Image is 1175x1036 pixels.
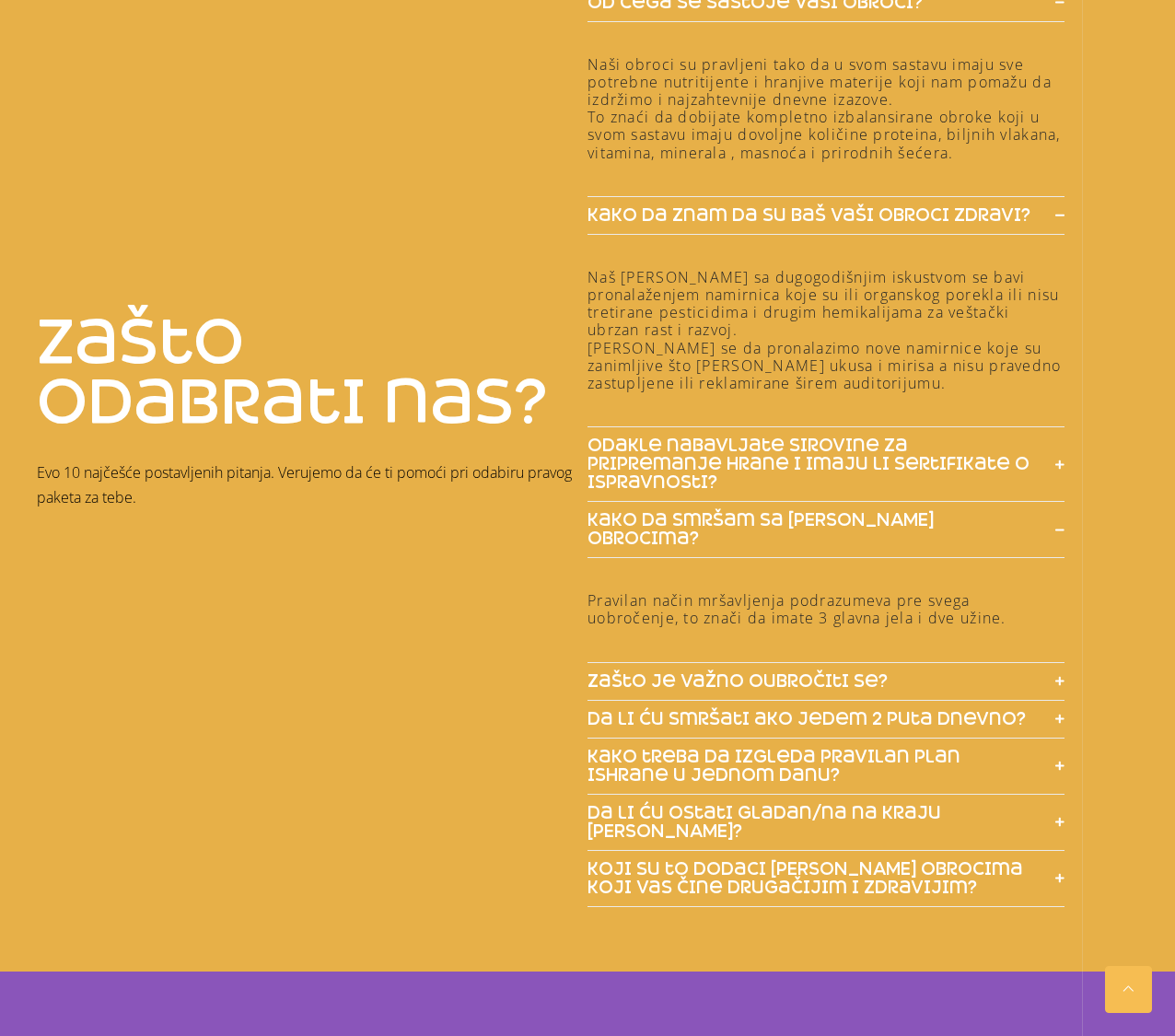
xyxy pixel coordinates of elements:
h6: Naš [PERSON_NAME] sa dugogodišnjim iskustvom se bavi pronalaženjem namirnica koje su ili organsko... [587,269,1064,392]
h6: Pravilan način mršavljenja podrazumeva pre svega uobročenje, to znači da imate 3 glavna jela i dv... [587,592,1064,627]
p: Evo 10 najčešće postavljenih pitanja. Verujemo da će ti pomoći pri odabiru pravog paketa za tebe. [37,460,578,510]
span: kako treba da izgleda pravilan plan ishrane u jednom danu? [587,748,1037,785]
span: zašto je važno oubročiti se? [587,672,888,691]
span: da li ću ostati gladan/na na kraju [PERSON_NAME]? [587,804,1037,841]
span: koji su to dodaci [PERSON_NAME] obrocima koji vas čine drugačijim i zdravijim? [587,860,1037,897]
span: kako da znam da su baš vaši obroci zdravi? [587,206,1030,225]
h6: Naši obroci su pravljeni tako da u svom sastavu imaju sve potrebne nutritijente i hranjive materi... [587,56,1064,162]
span: odakle nabavljate sirovine za pripremanje hrane i imaju li sertifikate o ispravnosti? [587,437,1037,492]
span: da li ću smršati ako jedem 2 puta dnevno? [587,710,1026,728]
h2: zašto odabrati nas? [37,313,587,433]
span: kako da smršam sa [PERSON_NAME] obrocima? [587,511,1037,548]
